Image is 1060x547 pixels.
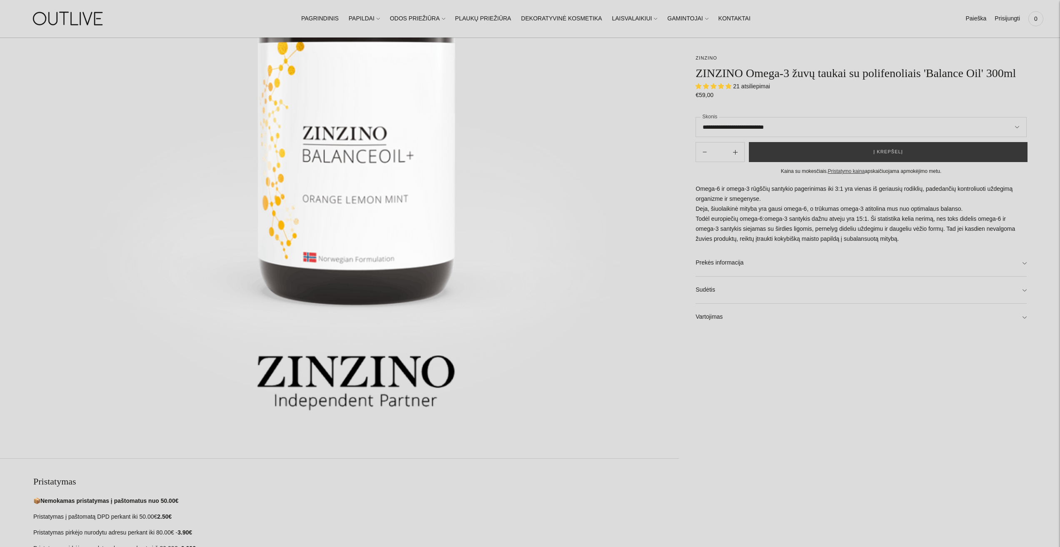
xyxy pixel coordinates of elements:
a: KONTAKTAI [718,10,751,28]
span: 21 atsiliepimai [733,83,770,90]
a: PLAUKŲ PRIEŽIŪRA [455,10,511,28]
p: Pristatymas pirkėjo nurodytu adresu perkant iki 80.00€ - [33,528,679,538]
span: 4.76 stars [696,83,733,90]
a: Prekės informacija [696,250,1027,276]
button: Subtract product quantity [726,142,744,162]
a: LAISVALAIKIUI [612,10,657,28]
a: Paieška [965,10,986,28]
a: GAMINTOJAI [667,10,708,28]
p: Omega-6 ir omega-3 rūgščių santykio pagerinimas iki 3:1 yra vienas iš geriausių rodiklių, padedan... [696,184,1027,244]
div: Kaina su mokesčiais. apskaičiuojama apmokėjimo metu. [696,167,1027,176]
a: PAGRINDINIS [301,10,339,28]
a: Sudėtis [696,277,1027,303]
p: Pristatymas į paštomatą DPD perkant iki 50.00€ [33,512,679,522]
a: Pristatymo kaina [828,168,865,174]
img: OUTLIVE [17,4,121,33]
a: ODOS PRIEŽIŪRA [390,10,445,28]
a: DEKORATYVINĖ KOSMETIKA [521,10,602,28]
span: 0 [1030,13,1042,25]
h2: Pristatymas [33,475,679,488]
a: ZINZINO [696,55,717,60]
input: Product quantity [714,146,726,158]
strong: 2.50€ [157,513,172,520]
button: Add product quantity [696,142,713,162]
a: 0 [1028,10,1043,28]
strong: Nemokamas pristatymas į paštomatus nuo 50.00€ [40,497,178,504]
a: PAPILDAI [349,10,380,28]
span: Į krepšelį [873,148,903,156]
button: Į krepšelį [749,142,1028,162]
a: Vartojimas [696,304,1027,330]
span: €59,00 [696,92,713,98]
a: Prisijungti [995,10,1020,28]
p: 📦 [33,496,679,506]
h1: ZINZINO Omega-3 žuvų taukai su polifenoliais 'Balance Oil' 300ml [696,66,1027,80]
strong: 3.90€ [177,529,192,536]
